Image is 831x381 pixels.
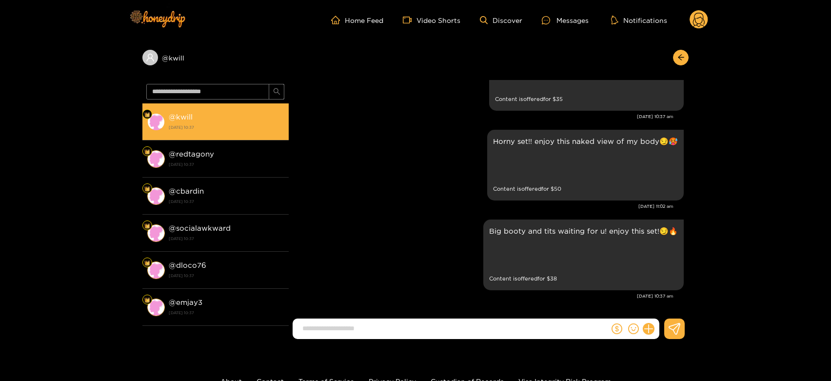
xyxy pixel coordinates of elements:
[294,293,673,300] div: [DATE] 10:37 am
[608,15,670,25] button: Notifications
[169,150,214,158] strong: @ redtagony
[480,16,522,24] a: Discover
[493,136,678,147] p: Horny set!! enjoy this naked view of my body😏🥵
[489,225,678,237] p: Big booty and tits waiting for u! enjoy this set!😏🔥
[542,15,589,26] div: Messages
[169,308,284,317] strong: [DATE] 10:37
[169,224,231,232] strong: @ socialawkward
[403,16,460,24] a: Video Shorts
[144,297,150,303] img: Fan Level
[628,323,639,334] span: smile
[331,16,383,24] a: Home Feed
[146,53,155,62] span: user
[169,271,284,280] strong: [DATE] 10:37
[147,299,165,316] img: conversation
[495,94,678,105] small: Content is offered for $ 35
[489,273,678,284] small: Content is offered for $ 38
[169,113,193,121] strong: @ kwill
[612,323,622,334] span: dollar
[673,50,689,65] button: arrow-left
[144,112,150,118] img: Fan Level
[147,224,165,242] img: conversation
[294,203,673,210] div: [DATE] 11:02 am
[147,187,165,205] img: conversation
[169,197,284,206] strong: [DATE] 10:37
[147,261,165,279] img: conversation
[169,187,204,195] strong: @ cbardin
[493,183,678,195] small: Content is offered for $ 50
[677,54,685,62] span: arrow-left
[169,234,284,243] strong: [DATE] 10:37
[142,50,289,65] div: @kwill
[169,261,206,269] strong: @ dloco76
[294,113,673,120] div: [DATE] 10:37 am
[147,113,165,131] img: conversation
[169,160,284,169] strong: [DATE] 10:37
[144,149,150,155] img: Fan Level
[144,186,150,192] img: Fan Level
[403,16,416,24] span: video-camera
[169,298,202,306] strong: @ emjay3
[144,260,150,266] img: Fan Level
[273,88,280,96] span: search
[147,150,165,168] img: conversation
[169,123,284,132] strong: [DATE] 10:37
[610,321,624,336] button: dollar
[144,223,150,229] img: Fan Level
[487,130,684,201] div: Aug. 19, 11:02 am
[331,16,345,24] span: home
[483,220,684,290] div: Aug. 20, 10:37 am
[269,84,284,100] button: search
